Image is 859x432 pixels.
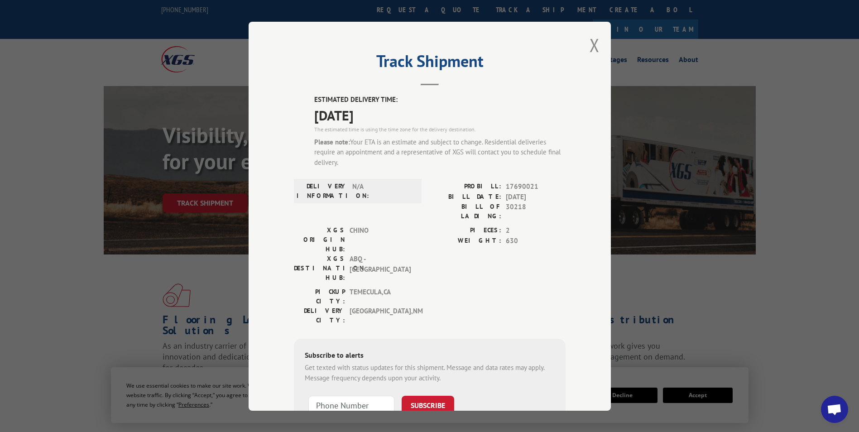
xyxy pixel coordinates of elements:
[294,226,345,254] label: XGS ORIGIN HUB:
[314,137,566,168] div: Your ETA is an estimate and subject to change. Residential deliveries require an appointment and ...
[297,182,348,201] label: DELIVERY INFORMATION:
[430,192,501,202] label: BILL DATE:
[506,235,566,246] span: 630
[314,137,350,146] strong: Please note:
[350,226,411,254] span: CHINO
[294,306,345,325] label: DELIVERY CITY:
[430,182,501,192] label: PROBILL:
[430,235,501,246] label: WEIGHT:
[506,202,566,221] span: 30218
[350,287,411,306] span: TEMECULA , CA
[305,350,555,363] div: Subscribe to alerts
[314,105,566,125] span: [DATE]
[430,202,501,221] label: BILL OF LADING:
[350,254,411,283] span: ABQ - [GEOGRAPHIC_DATA]
[352,182,413,201] span: N/A
[506,226,566,236] span: 2
[308,396,394,415] input: Phone Number
[294,287,345,306] label: PICKUP CITY:
[430,226,501,236] label: PIECES:
[314,125,566,133] div: The estimated time is using the time zone for the delivery destination.
[506,182,566,192] span: 17690021
[314,95,566,105] label: ESTIMATED DELIVERY TIME:
[821,396,848,423] div: Open chat
[506,192,566,202] span: [DATE]
[590,33,600,57] button: Close modal
[294,254,345,283] label: XGS DESTINATION HUB:
[350,306,411,325] span: [GEOGRAPHIC_DATA] , NM
[402,396,454,415] button: SUBSCRIBE
[294,55,566,72] h2: Track Shipment
[305,363,555,383] div: Get texted with status updates for this shipment. Message and data rates may apply. Message frequ...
